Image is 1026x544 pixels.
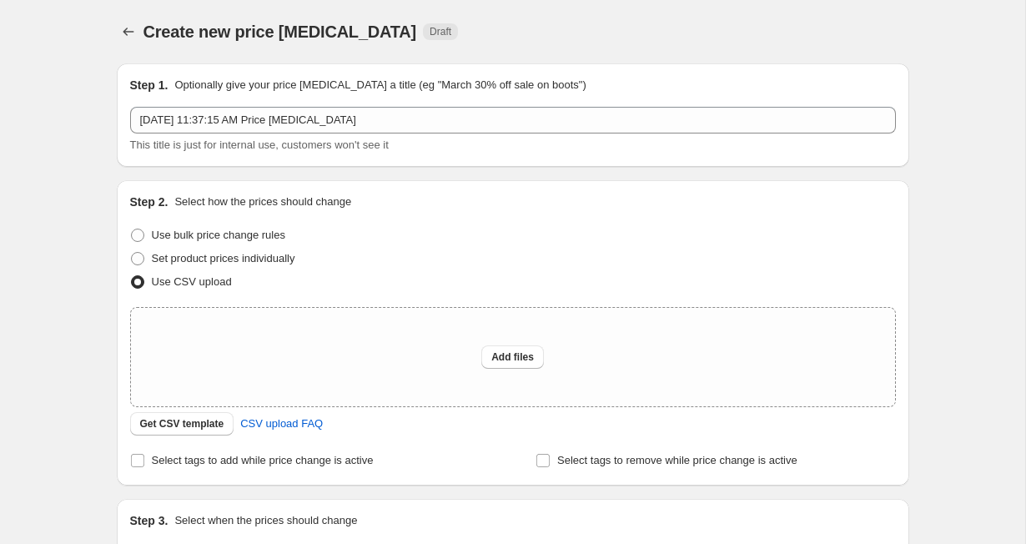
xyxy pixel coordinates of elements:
span: Use bulk price change rules [152,229,285,241]
h2: Step 3. [130,512,168,529]
h2: Step 1. [130,77,168,93]
span: CSV upload FAQ [240,416,323,432]
p: Select how the prices should change [174,194,351,210]
span: Draft [430,25,451,38]
span: Get CSV template [140,417,224,431]
span: This title is just for internal use, customers won't see it [130,139,389,151]
span: Use CSV upload [152,275,232,288]
button: Add files [481,345,544,369]
h2: Step 2. [130,194,168,210]
span: Set product prices individually [152,252,295,264]
p: Select when the prices should change [174,512,357,529]
span: Create new price [MEDICAL_DATA] [143,23,417,41]
span: Add files [491,350,534,364]
a: CSV upload FAQ [230,411,333,437]
button: Price change jobs [117,20,140,43]
button: Get CSV template [130,412,234,436]
span: Select tags to add while price change is active [152,454,374,466]
input: 30% off holiday sale [130,107,896,133]
span: Select tags to remove while price change is active [557,454,797,466]
p: Optionally give your price [MEDICAL_DATA] a title (eg "March 30% off sale on boots") [174,77,586,93]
